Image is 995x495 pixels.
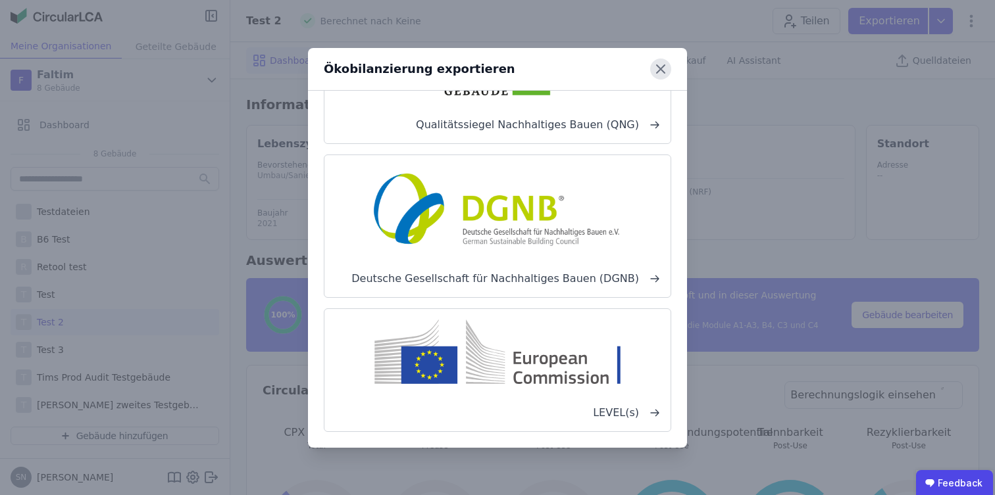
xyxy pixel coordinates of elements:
img: dgnb-1 [368,166,627,250]
img: level-s [335,319,660,384]
span: LEVEL(s) [335,405,660,421]
span: Qualitätssiegel Nachhaltiges Bauen (QNG) [335,117,660,133]
span: Deutsche Gesellschaft für Nachhaltiges Bauen (DGNB) [335,271,660,287]
div: Ökobilanzierung exportieren [324,60,515,78]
